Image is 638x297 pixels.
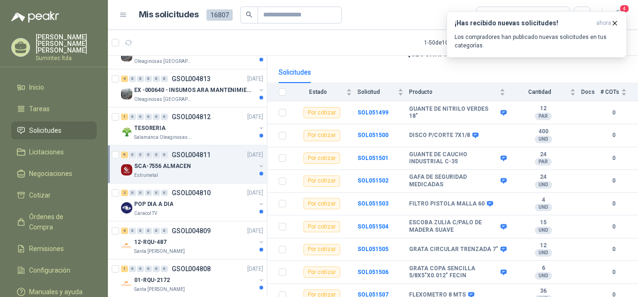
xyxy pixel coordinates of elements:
span: Cantidad [511,89,568,95]
span: search [246,11,252,18]
a: SOL051505 [357,246,388,252]
p: GSOL004812 [172,114,211,120]
span: Solicitudes [29,125,61,136]
div: Por cotizar [304,244,340,255]
div: 0 [129,190,136,196]
b: GRATA CIRCULAR TRENZADA 7" [409,246,498,253]
b: 12 [511,105,576,113]
th: Docs [581,83,600,101]
b: DISCO P/CORTE 7X1/8 [409,132,470,139]
div: 0 [129,114,136,120]
b: SOL051499 [357,109,388,116]
div: 0 [137,114,144,120]
b: ESCOBA ZULIA C/PALO DE MADERA SUAVE [409,219,498,234]
span: Manuales y ayuda [29,287,83,297]
p: Santa [PERSON_NAME] [134,286,185,293]
img: Company Logo [121,202,132,213]
a: SOL051502 [357,177,388,184]
p: [DATE] [247,189,263,198]
span: # COTs [600,89,619,95]
b: 0 [600,176,627,185]
a: 1 0 0 0 0 0 GSOL004808[DATE] Company Logo01-RQU-2172Santa [PERSON_NAME] [121,263,265,293]
div: Todas [482,10,502,20]
p: TESORERIA [134,124,166,133]
th: Estado [292,83,357,101]
a: Licitaciones [11,143,97,161]
b: 24 [511,151,576,159]
a: Cotizar [11,186,97,204]
span: Cotizar [29,190,51,200]
div: 4 [121,76,128,82]
a: Tareas [11,100,97,118]
span: Producto [409,89,498,95]
div: 1 - 50 de 10360 [424,35,488,50]
a: SOL051506 [357,269,388,275]
div: 0 [161,114,168,120]
span: 16807 [206,9,233,21]
b: 400 [511,128,576,136]
div: 0 [161,190,168,196]
a: 9 0 0 0 0 0 GSOL004811[DATE] Company LogoSCA-7556 ALMACENEstrumetal [121,149,265,179]
div: 0 [129,266,136,272]
div: 0 [137,190,144,196]
div: Por cotizar [304,175,340,187]
p: [DATE] [247,227,263,236]
div: 0 [161,152,168,158]
b: 4 [511,197,576,204]
img: Company Logo [121,50,132,61]
p: 01-RQU-2172 [134,276,170,285]
div: UND [535,249,552,257]
div: 0 [145,76,152,82]
b: 6 [511,265,576,272]
div: 0 [145,266,152,272]
p: [PERSON_NAME] [PERSON_NAME] [PERSON_NAME] [36,34,97,53]
a: Solicitudes [11,122,97,139]
p: SCA-7556 ALMACEN [134,162,191,171]
a: SOL051503 [357,200,388,207]
a: 4 0 0 0 0 0 GSOL004809[DATE] Company Logo12-RQU-487Santa [PERSON_NAME] [121,225,265,255]
p: Estrumetal [134,172,158,179]
div: 0 [129,76,136,82]
th: Solicitud [357,83,409,101]
span: Solicitud [357,89,396,95]
p: Oleaginosas [GEOGRAPHIC_DATA][PERSON_NAME] [134,96,193,103]
div: UND [535,272,552,280]
a: SOL051500 [357,132,388,138]
div: 0 [145,152,152,158]
div: 0 [153,114,160,120]
button: ¡Has recibido nuevas solicitudes!ahora Los compradores han publicado nuevas solicitudes en tus ca... [447,11,627,58]
p: GSOL004813 [172,76,211,82]
b: 0 [600,131,627,140]
b: 0 [600,222,627,231]
div: 0 [161,76,168,82]
b: 0 [600,108,627,117]
p: GSOL004811 [172,152,211,158]
div: 1 [121,114,128,120]
span: 4 [619,4,630,13]
div: UND [535,181,552,189]
span: Licitaciones [29,147,64,157]
a: Órdenes de Compra [11,208,97,236]
div: UND [535,204,552,211]
b: FILTRO PISTOLA MALLA 60 [409,200,485,208]
div: 0 [153,228,160,234]
div: 0 [153,76,160,82]
p: Sumintec ltda [36,55,97,61]
span: Órdenes de Compra [29,212,88,232]
b: SOL051501 [357,155,388,161]
button: 4 [610,7,627,23]
p: [DATE] [247,265,263,274]
div: Por cotizar [304,221,340,232]
a: 2 0 0 0 0 0 GSOL004810[DATE] Company LogoPOP DIA A DIACaracol TV [121,187,265,217]
b: GUANTE DE CAUCHO INDUSTRIAL C-35 [409,151,498,166]
h3: ¡Has recibido nuevas solicitudes! [455,19,592,27]
span: Inicio [29,82,44,92]
a: Remisiones [11,240,97,258]
span: Remisiones [29,244,64,254]
div: 0 [153,152,160,158]
b: SOL051504 [357,223,388,230]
